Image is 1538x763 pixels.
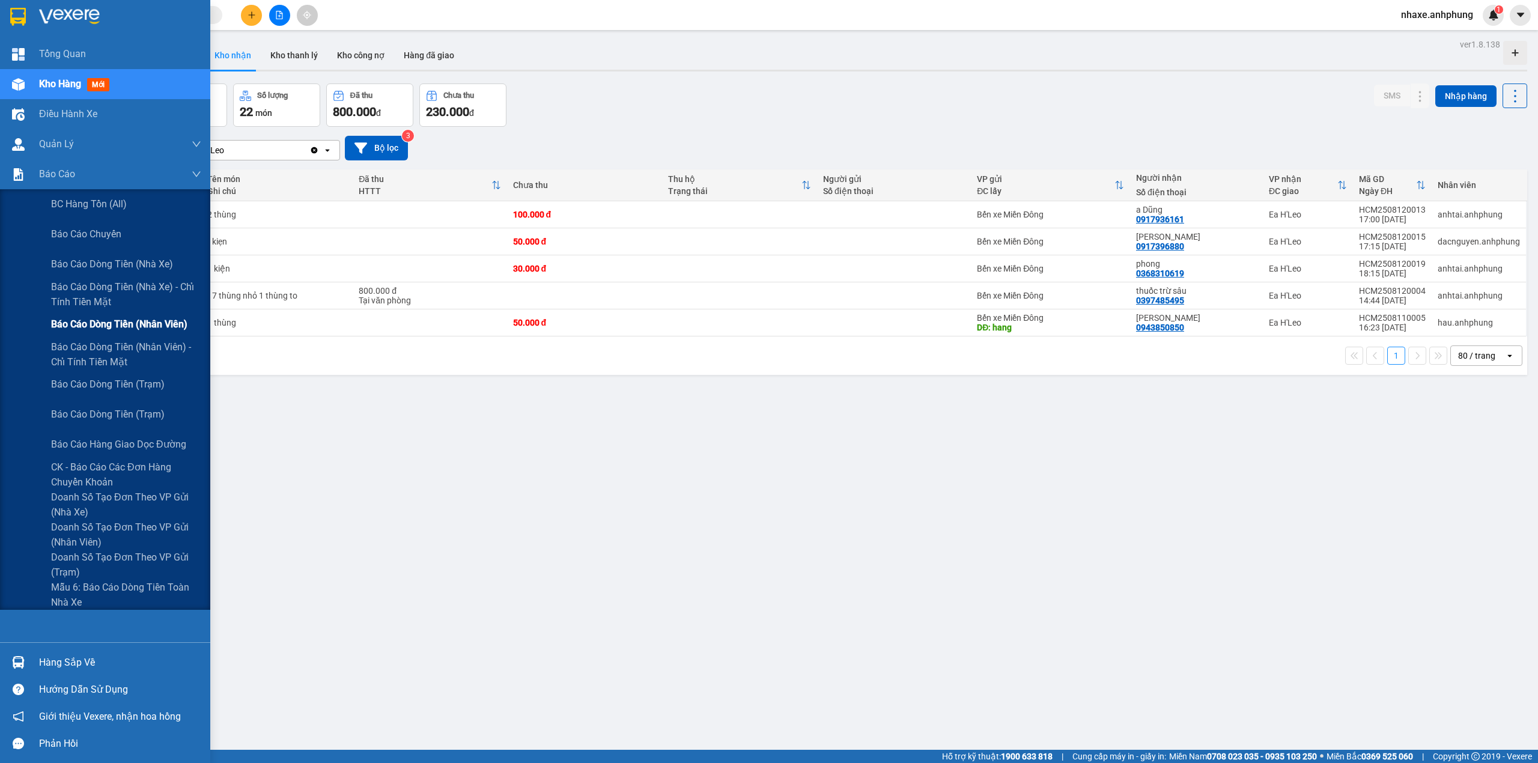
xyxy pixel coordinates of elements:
[1488,10,1499,20] img: icon-new-feature
[51,550,201,580] span: Doanh số tạo đơn theo VP gửi (trạm)
[51,437,186,452] span: Báo cáo hàng giao dọc đường
[1497,5,1501,14] span: 1
[426,105,469,119] span: 230.000
[513,264,656,273] div: 30.000 đ
[39,654,201,672] div: Hàng sắp về
[10,8,26,26] img: logo-vxr
[255,108,272,118] span: món
[402,130,414,142] sup: 3
[1269,237,1347,246] div: Ea H'Leo
[207,186,347,196] div: Ghi chú
[977,237,1124,246] div: Bến xe Miền Đông
[1471,752,1480,761] span: copyright
[1515,10,1526,20] span: caret-down
[469,108,474,118] span: đ
[977,313,1124,323] div: Bến xe Miền Đông
[240,105,253,119] span: 22
[39,709,181,724] span: Giới thiệu Vexere, nhận hoa hồng
[51,490,201,520] span: Doanh số tạo đơn theo VP gửi (nhà xe)
[1359,174,1416,184] div: Mã GD
[1438,291,1520,300] div: anhtai.anhphung
[1359,242,1426,251] div: 17:15 [DATE]
[1269,186,1337,196] div: ĐC giao
[275,11,284,19] span: file-add
[51,407,165,422] span: Báo cáo dòng tiền (trạm)
[207,210,347,219] div: 2 thùng
[13,711,24,722] span: notification
[977,174,1114,184] div: VP gửi
[233,84,320,127] button: Số lượng22món
[971,169,1130,201] th: Toggle SortBy
[12,656,25,669] img: warehouse-icon
[257,91,288,100] div: Số lượng
[207,291,347,300] div: 17 thùng nhỏ 1 thùng to
[977,186,1114,196] div: ĐC lấy
[327,41,394,70] button: Kho công nợ
[1391,7,1483,22] span: nhaxe.anhphung
[207,318,347,327] div: 1 thùng
[1136,259,1257,269] div: phong
[1359,269,1426,278] div: 18:15 [DATE]
[51,226,121,242] span: Báo cáo chuyến
[12,138,25,151] img: warehouse-icon
[192,139,201,149] span: down
[1136,187,1257,197] div: Số điện thoại
[1269,318,1347,327] div: Ea H'Leo
[39,46,86,61] span: Tổng Quan
[1422,750,1424,763] span: |
[1438,237,1520,246] div: dacnguyen.anhphung
[1062,750,1063,763] span: |
[1359,323,1426,332] div: 16:23 [DATE]
[1374,85,1410,106] button: SMS
[1359,259,1426,269] div: HCM2508120019
[326,84,413,127] button: Đã thu800.000đ
[12,78,25,91] img: warehouse-icon
[39,681,201,699] div: Hướng dẫn sử dụng
[1136,323,1184,332] div: 0943850850
[419,84,506,127] button: Chưa thu230.000đ
[1136,242,1184,251] div: 0917396880
[269,5,290,26] button: file-add
[1320,754,1324,759] span: ⚪️
[248,11,256,19] span: plus
[513,237,656,246] div: 50.000 đ
[1503,41,1527,65] div: Tạo kho hàng mới
[823,174,965,184] div: Người gửi
[345,136,408,160] button: Bộ lọc
[1438,318,1520,327] div: hau.anhphung
[51,580,201,610] span: Mẫu 6: Báo cáo dòng tiền toàn nhà xe
[1359,214,1426,224] div: 17:00 [DATE]
[359,174,491,184] div: Đã thu
[261,41,327,70] button: Kho thanh lý
[350,91,372,100] div: Đã thu
[1353,169,1432,201] th: Toggle SortBy
[977,264,1124,273] div: Bến xe Miền Đông
[13,738,24,749] span: message
[1269,210,1347,219] div: Ea H'Leo
[1359,186,1416,196] div: Ngày ĐH
[39,136,74,151] span: Quản Lý
[1438,180,1520,190] div: Nhân viên
[513,180,656,190] div: Chưa thu
[1136,173,1257,183] div: Người nhận
[12,168,25,181] img: solution-icon
[1269,291,1347,300] div: Ea H'Leo
[1495,5,1503,14] sup: 1
[359,186,491,196] div: HTTT
[207,237,347,246] div: 1kiẹn
[1269,264,1347,273] div: Ea H'Leo
[1136,286,1257,296] div: thuốc trừ sâu
[51,520,201,550] span: Doanh số tạo đơn theo VP gửi (nhân viên)
[51,339,201,369] span: Báo cáo dòng tiền (nhân viên) - chỉ tính tiền mặt
[359,296,500,305] div: Tại văn phòng
[12,108,25,121] img: warehouse-icon
[51,377,165,392] span: Báo cáo dòng tiền (trạm)
[1435,85,1497,107] button: Nhập hàng
[1460,38,1500,51] div: ver 1.8.138
[39,166,75,181] span: Báo cáo
[39,735,201,753] div: Phản hồi
[192,169,201,179] span: down
[1072,750,1166,763] span: Cung cấp máy in - giấy in:
[359,286,500,296] div: 800.000 đ
[333,105,376,119] span: 800.000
